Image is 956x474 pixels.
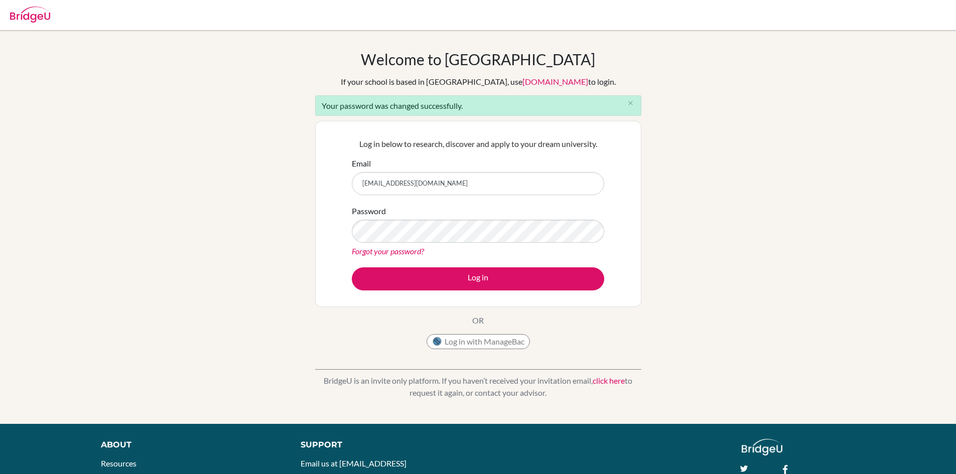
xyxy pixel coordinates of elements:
[742,439,782,455] img: logo_white@2x-f4f0deed5e89b7ecb1c2cc34c3e3d731f90f0f143d5ea2071677605dd97b5244.png
[472,314,484,327] p: OR
[10,7,50,23] img: Bridge-U
[427,334,530,349] button: Log in with ManageBac
[101,458,136,468] a: Resources
[315,95,641,116] div: Your password was changed successfully.
[315,375,641,399] p: BridgeU is an invite only platform. If you haven’t received your invitation email, to request it ...
[301,439,466,451] div: Support
[621,96,641,111] button: Close
[352,205,386,217] label: Password
[352,246,424,256] a: Forgot your password?
[627,99,634,107] i: close
[593,376,625,385] a: click here
[522,77,588,86] a: [DOMAIN_NAME]
[101,439,278,451] div: About
[341,76,616,88] div: If your school is based in [GEOGRAPHIC_DATA], use to login.
[352,138,604,150] p: Log in below to research, discover and apply to your dream university.
[352,157,371,170] label: Email
[361,50,595,68] h1: Welcome to [GEOGRAPHIC_DATA]
[352,267,604,290] button: Log in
